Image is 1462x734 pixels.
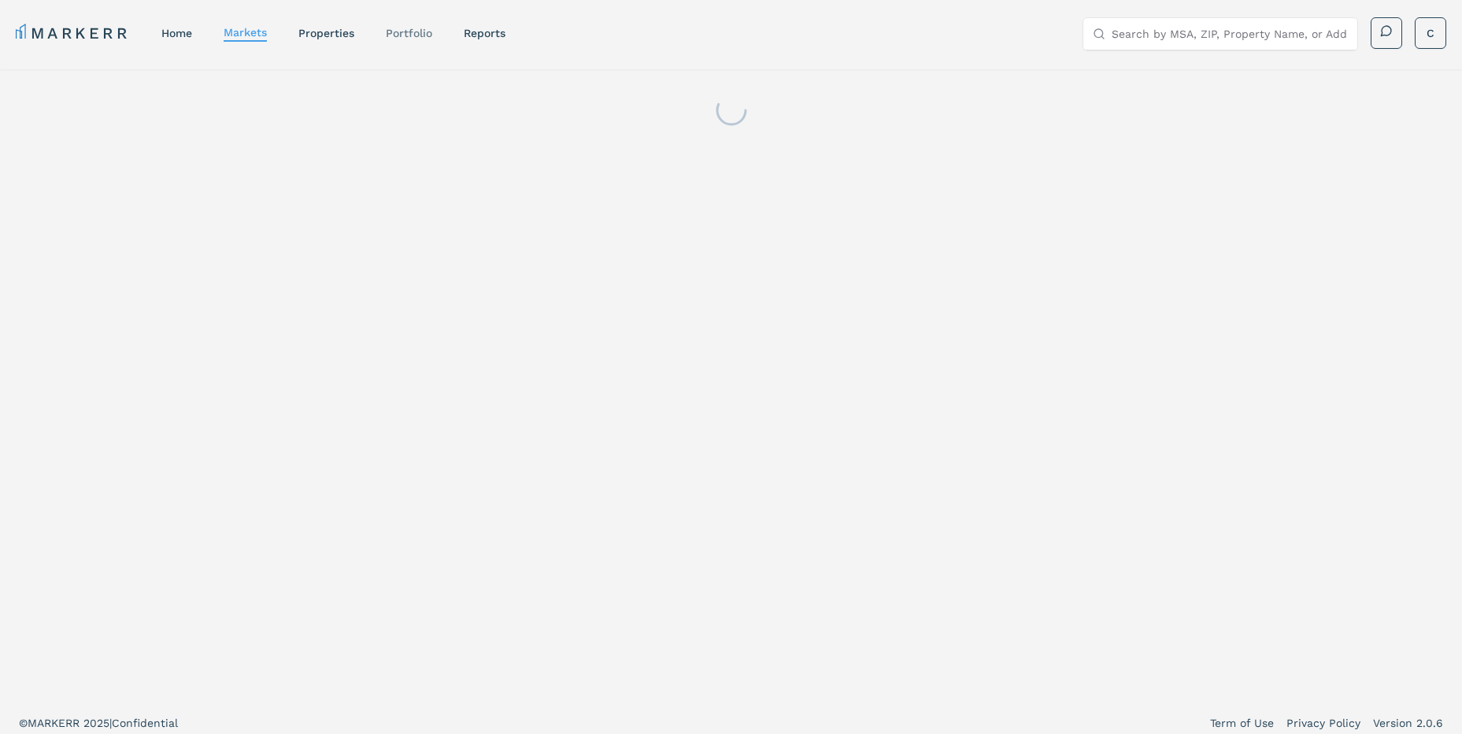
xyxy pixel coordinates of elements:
a: reports [464,27,505,39]
span: MARKERR [28,717,83,729]
a: properties [298,27,354,39]
span: Confidential [112,717,178,729]
button: C [1415,17,1446,49]
a: home [161,27,192,39]
input: Search by MSA, ZIP, Property Name, or Address [1112,18,1348,50]
span: C [1427,25,1434,41]
a: Term of Use [1210,715,1274,731]
span: 2025 | [83,717,112,729]
a: Privacy Policy [1286,715,1360,731]
a: Portfolio [386,27,432,39]
a: markets [224,26,267,39]
a: Version 2.0.6 [1373,715,1443,731]
span: © [19,717,28,729]
a: MARKERR [16,22,130,44]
